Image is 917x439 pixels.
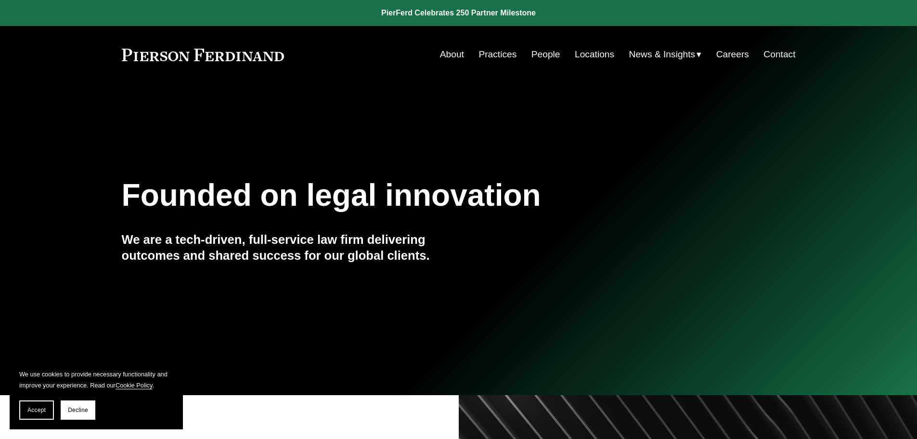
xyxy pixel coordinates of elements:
[629,45,702,64] a: folder dropdown
[575,45,614,64] a: Locations
[27,407,46,413] span: Accept
[122,232,459,263] h4: We are a tech-driven, full-service law firm delivering outcomes and shared success for our global...
[19,400,54,420] button: Accept
[19,369,173,391] p: We use cookies to provide necessary functionality and improve your experience. Read our .
[478,45,517,64] a: Practices
[531,45,560,64] a: People
[629,46,696,63] span: News & Insights
[763,45,795,64] a: Contact
[440,45,464,64] a: About
[10,359,183,429] section: Cookie banner
[61,400,95,420] button: Decline
[716,45,749,64] a: Careers
[68,407,88,413] span: Decline
[122,178,684,213] h1: Founded on legal innovation
[116,382,153,389] a: Cookie Policy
